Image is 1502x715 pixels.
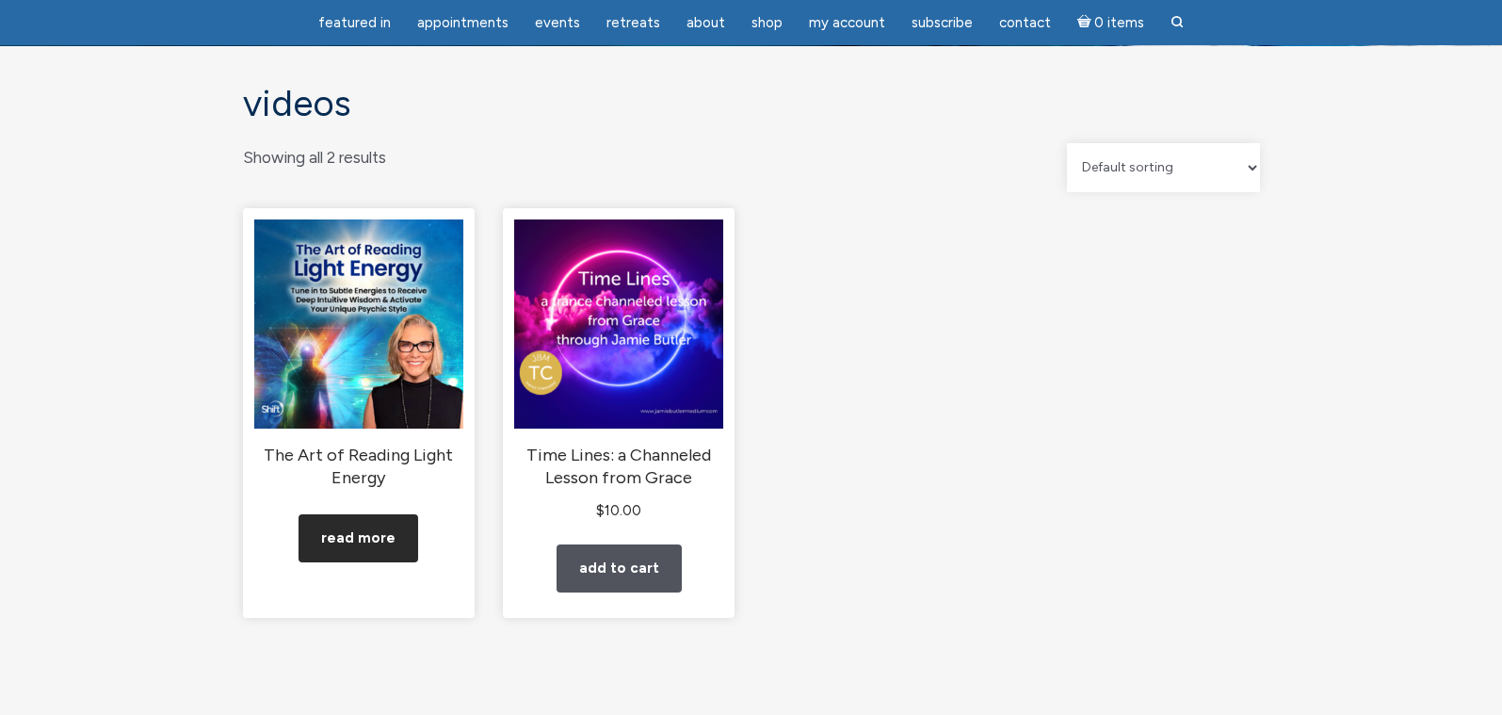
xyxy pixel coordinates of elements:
img: Time Lines: a Channeled Lesson from Grace [514,219,723,429]
a: Cart0 items [1066,3,1156,41]
span: $ [596,502,605,519]
h2: Time Lines: a Channeled Lesson from Grace [514,445,723,489]
i: Cart [1077,14,1095,31]
span: Appointments [417,14,509,31]
span: Contact [999,14,1051,31]
span: Subscribe [912,14,973,31]
a: Subscribe [900,5,984,41]
span: Events [535,14,580,31]
a: Appointments [406,5,520,41]
a: Shop [740,5,794,41]
span: Retreats [606,14,660,31]
a: My Account [798,5,896,41]
h2: The Art of Reading Light Energy [254,445,463,489]
a: featured in [307,5,402,41]
a: The Art of Reading Light Energy [254,219,463,489]
h1: Videos [243,84,1260,124]
span: 0 items [1094,16,1144,30]
a: About [675,5,736,41]
a: Contact [988,5,1062,41]
p: Showing all 2 results [243,143,386,172]
span: About [686,14,725,31]
select: Shop order [1067,143,1260,192]
span: Shop [751,14,783,31]
span: featured in [318,14,391,31]
a: Read more about “The Art of Reading Light Energy” [299,514,418,562]
a: Add to cart: “Time Lines: a Channeled Lesson from Grace” [557,544,682,593]
a: Events [524,5,591,41]
bdi: 10.00 [596,502,641,519]
span: My Account [809,14,885,31]
img: The Art of Reading Light Energy [254,219,463,429]
a: Retreats [595,5,671,41]
a: Time Lines: a Channeled Lesson from Grace $10.00 [514,219,723,523]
